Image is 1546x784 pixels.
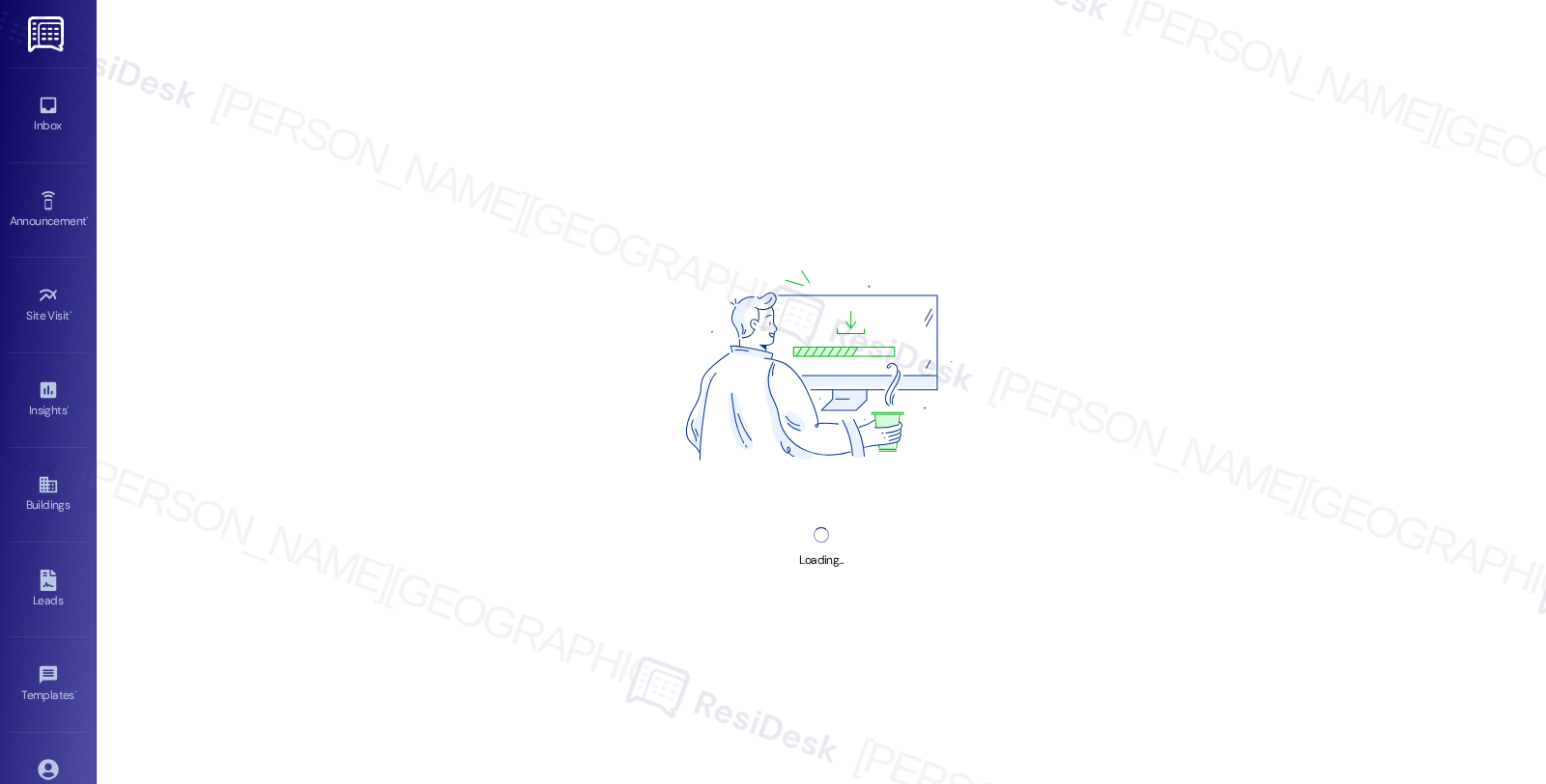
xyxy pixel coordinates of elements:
[799,550,843,571] div: Loading...
[70,306,72,320] span: •
[10,658,87,711] a: Templates •
[10,564,87,616] a: Leads
[67,401,70,414] span: •
[74,686,77,699] span: •
[10,279,87,331] a: Site Visit •
[10,468,87,520] a: Buildings
[10,374,87,426] a: Insights •
[86,211,89,225] span: •
[28,16,68,52] img: ResiDesk Logo
[10,89,87,141] a: Inbox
